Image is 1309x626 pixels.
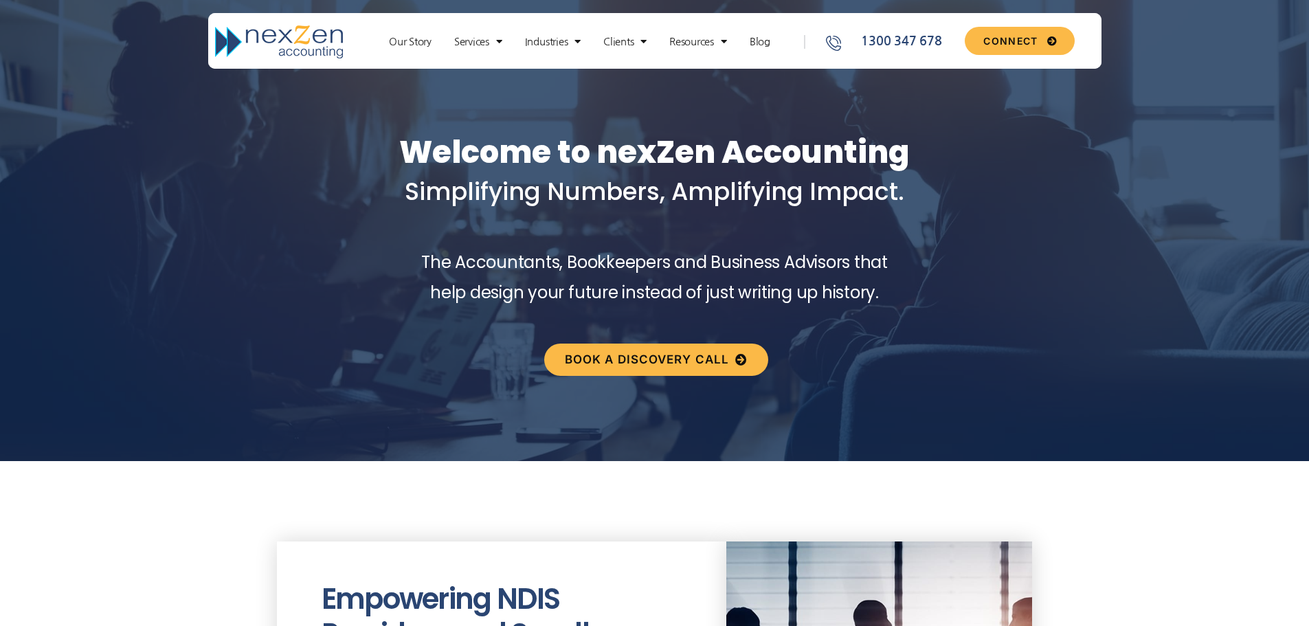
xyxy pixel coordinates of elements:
span: 1300 347 678 [858,32,941,51]
a: Resources [662,35,734,49]
span: The Accountants, Bookkeepers and Business Advisors that help design your future instead of just w... [421,251,888,303]
nav: Menu [362,35,796,49]
a: Blog [743,35,777,49]
a: Clients [596,35,653,49]
a: Services [447,35,509,49]
a: Book a discovery call [544,344,768,376]
a: 1300 347 678 [824,32,960,51]
a: CONNECT [965,27,1074,55]
a: Industries [518,35,588,49]
a: Our Story [382,35,438,49]
span: Book a discovery call [565,354,729,366]
span: Simplifying Numbers, Amplifying Impact. [405,175,904,208]
span: CONNECT [983,36,1038,46]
